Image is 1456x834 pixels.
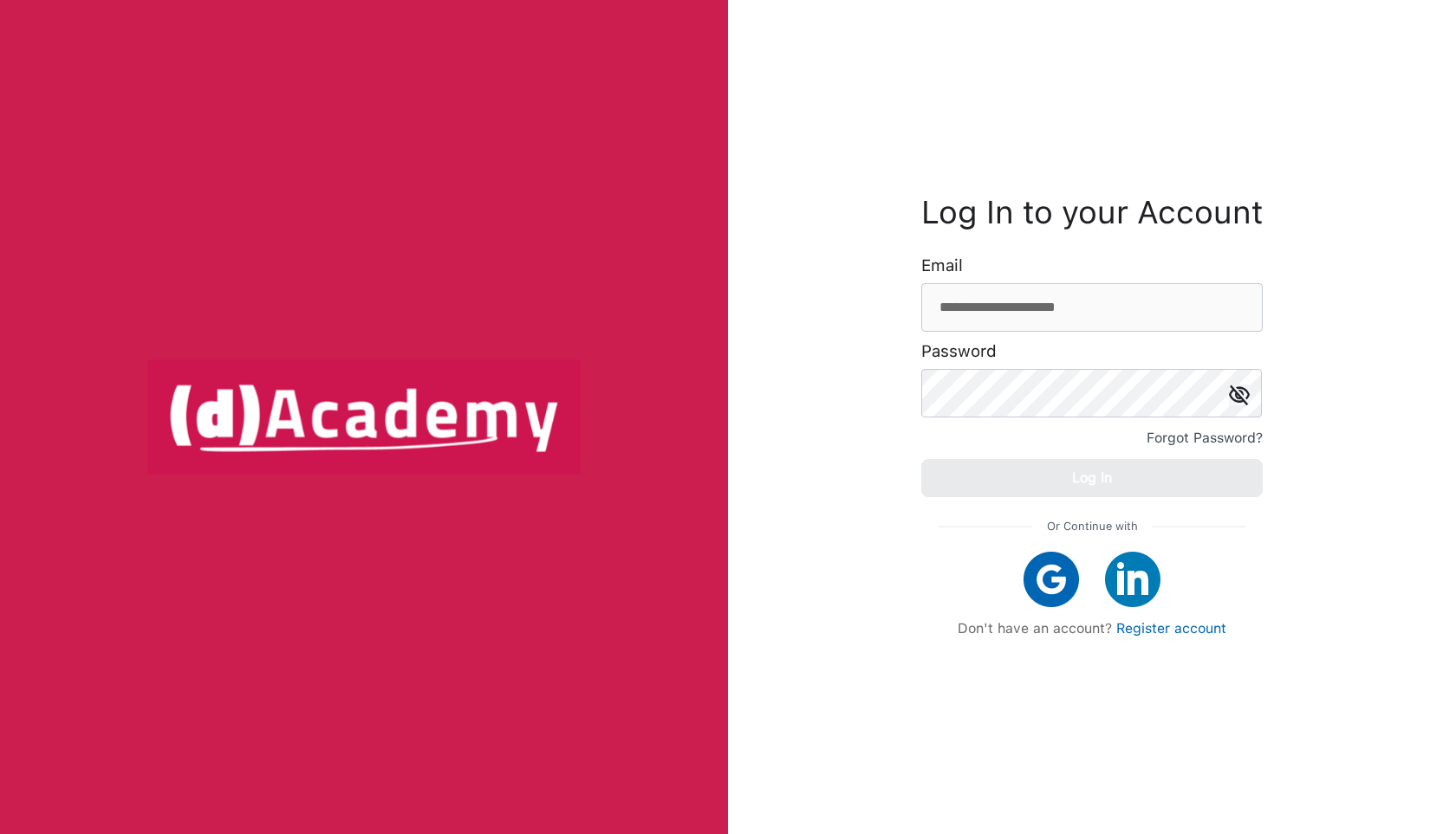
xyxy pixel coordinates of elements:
img: line [1152,526,1245,527]
label: Password [921,343,997,360]
a: Register account [1116,620,1226,637]
button: Log In [921,459,1263,497]
img: icon [1229,385,1250,405]
div: Forgot Password? [1147,426,1263,450]
img: logo [147,359,581,474]
div: Log In [1072,466,1112,490]
img: google icon [1024,552,1079,607]
div: Don't have an account? [939,620,1245,637]
span: Or Continue with [1047,514,1138,539]
h3: Log In to your Account [921,198,1263,227]
img: linkedIn icon [1105,552,1160,607]
img: line [939,526,1032,527]
label: Email [921,257,963,275]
